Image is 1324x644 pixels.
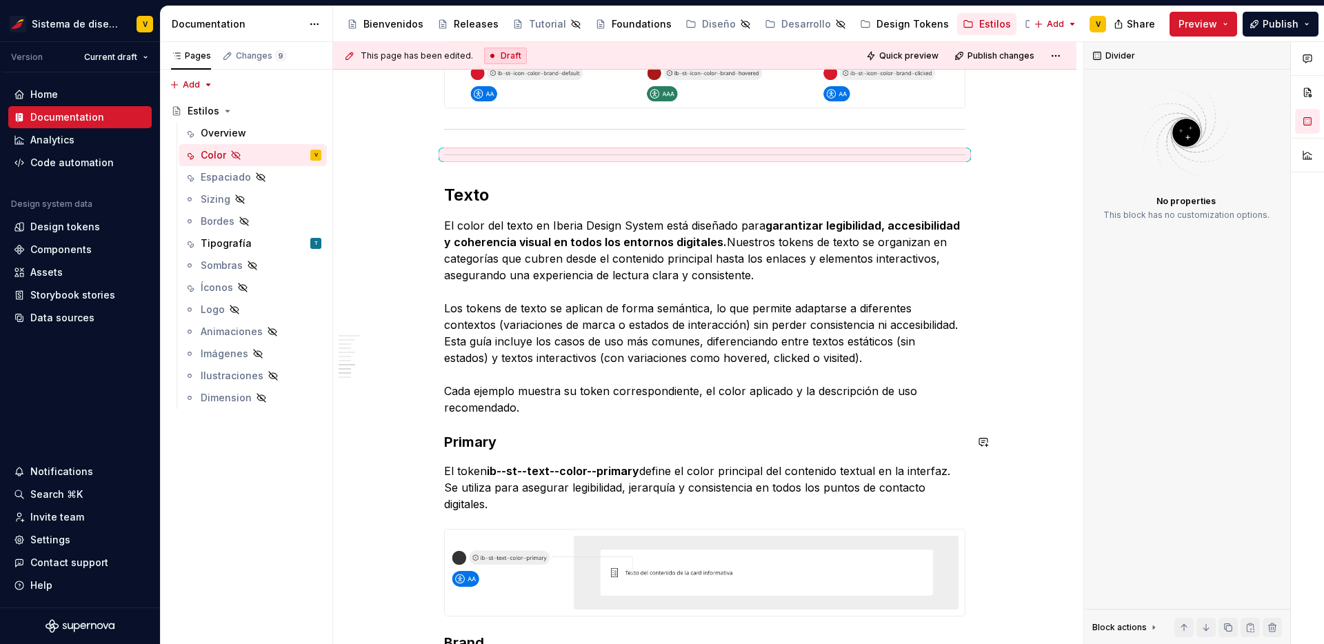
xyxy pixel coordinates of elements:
[529,17,566,31] div: Tutorial
[1263,17,1298,31] span: Publish
[854,13,954,35] a: Design Tokens
[30,465,93,479] div: Notifications
[1092,618,1159,637] div: Block actions
[1030,14,1081,34] button: Add
[8,506,152,528] a: Invite team
[444,432,965,452] h3: Primary
[8,83,152,105] a: Home
[30,133,74,147] div: Analytics
[30,220,100,234] div: Design tokens
[30,311,94,325] div: Data sources
[314,148,318,162] div: V
[201,303,225,316] div: Logo
[179,254,327,276] a: Sombras
[179,387,327,409] a: Dimension
[84,52,137,63] span: Current draft
[165,75,217,94] button: Add
[30,156,114,170] div: Code automation
[501,50,521,61] span: Draft
[201,148,226,162] div: Color
[201,237,252,250] div: Tipografía
[979,17,1011,31] div: Estilos
[179,210,327,232] a: Bordes
[236,50,286,61] div: Changes
[30,243,92,256] div: Components
[201,192,230,206] div: Sizing
[8,129,152,151] a: Analytics
[444,185,489,205] strong: Texto
[1019,13,1114,35] a: Componentes
[8,307,152,329] a: Data sources
[8,529,152,551] a: Settings
[341,13,429,35] a: Bienvenidos
[179,365,327,387] a: Ilustraciones
[30,88,58,101] div: Home
[201,325,263,339] div: Animaciones
[179,232,327,254] a: TipografíaT
[1156,196,1216,207] div: No properties
[759,13,852,35] a: Desarrollo
[444,463,965,512] p: El token define el color principal del contenido textual en la interfaz. Se utiliza para asegurar...
[1103,210,1270,221] div: This block has no customization options.
[957,13,1016,35] a: Estilos
[507,13,587,35] a: Tutorial
[444,217,965,416] p: El color del texto en Iberia Design System está diseñado para Nuestros tokens de texto se organiz...
[143,19,148,30] div: V
[11,199,92,210] div: Design system data
[8,483,152,505] button: Search ⌘K
[781,17,831,31] div: Desarrollo
[8,216,152,238] a: Design tokens
[201,259,243,272] div: Sombras
[30,265,63,279] div: Assets
[1047,19,1064,30] span: Add
[275,50,286,61] span: 9
[179,188,327,210] a: Sizing
[8,261,152,283] a: Assets
[454,17,499,31] div: Releases
[612,17,672,31] div: Foundations
[8,239,152,261] a: Components
[590,13,677,35] a: Foundations
[1243,12,1318,37] button: Publish
[179,321,327,343] a: Animaciones
[876,17,949,31] div: Design Tokens
[201,369,263,383] div: Ilustraciones
[1178,17,1217,31] span: Preview
[950,46,1041,66] button: Publish changes
[201,170,251,184] div: Espaciado
[165,100,327,122] a: Estilos
[862,46,945,66] button: Quick preview
[201,281,233,294] div: Íconos
[1107,12,1164,37] button: Share
[432,13,504,35] a: Releases
[702,17,736,31] div: Diseño
[172,17,302,31] div: Documentation
[179,343,327,365] a: Imágenes
[179,299,327,321] a: Logo
[30,510,84,524] div: Invite team
[30,556,108,570] div: Contact support
[11,52,43,63] div: Version
[341,10,1027,38] div: Page tree
[78,48,154,67] button: Current draft
[363,17,423,31] div: Bienvenidos
[165,100,327,409] div: Page tree
[179,276,327,299] a: Íconos
[30,533,70,547] div: Settings
[201,126,246,140] div: Overview
[201,214,234,228] div: Bordes
[1092,622,1147,633] div: Block actions
[32,17,120,31] div: Sistema de diseño Iberia
[8,106,152,128] a: Documentation
[1096,19,1101,30] div: V
[179,166,327,188] a: Espaciado
[30,288,115,302] div: Storybook stories
[1170,12,1237,37] button: Preview
[444,219,963,249] strong: garantizar legibilidad, accesibilidad y coherencia visual en todos los entornos digitales.
[46,619,114,633] svg: Supernova Logo
[1127,17,1155,31] span: Share
[487,464,639,478] strong: ib--st--text--color--primary
[8,152,152,174] a: Code automation
[445,530,965,616] img: c930797f-1212-420f-a12d-c0ae44a84308.png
